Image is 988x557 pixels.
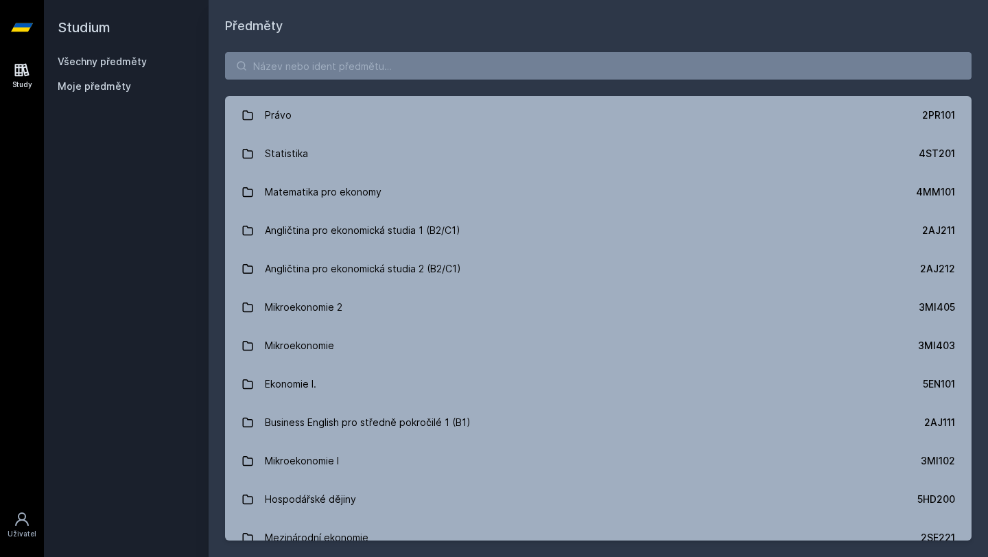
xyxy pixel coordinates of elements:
a: Právo 2PR101 [225,96,972,134]
h1: Předměty [225,16,972,36]
div: 3MI102 [921,454,955,468]
a: Angličtina pro ekonomická studia 2 (B2/C1) 2AJ212 [225,250,972,288]
div: 4MM101 [916,185,955,199]
div: 3MI403 [918,339,955,353]
a: Mikroekonomie 3MI403 [225,327,972,365]
div: 5EN101 [923,377,955,391]
div: 2AJ111 [924,416,955,429]
a: Uživatel [3,504,41,546]
a: Matematika pro ekonomy 4MM101 [225,173,972,211]
input: Název nebo ident předmětu… [225,52,972,80]
div: 2AJ211 [922,224,955,237]
div: Study [12,80,32,90]
div: Mikroekonomie [265,332,334,359]
a: Study [3,55,41,97]
a: Všechny předměty [58,56,147,67]
a: Angličtina pro ekonomická studia 1 (B2/C1) 2AJ211 [225,211,972,250]
div: 2PR101 [922,108,955,122]
a: Business English pro středně pokročilé 1 (B1) 2AJ111 [225,403,972,442]
div: Uživatel [8,529,36,539]
a: Ekonomie I. 5EN101 [225,365,972,403]
a: Mikroekonomie I 3MI102 [225,442,972,480]
div: Hospodářské dějiny [265,486,356,513]
a: Mezinárodní ekonomie 2SE221 [225,519,972,557]
div: Právo [265,102,292,129]
span: Moje předměty [58,80,131,93]
a: Hospodářské dějiny 5HD200 [225,480,972,519]
div: Mikroekonomie 2 [265,294,342,321]
div: Angličtina pro ekonomická studia 1 (B2/C1) [265,217,460,244]
div: Ekonomie I. [265,370,316,398]
a: Mikroekonomie 2 3MI405 [225,288,972,327]
div: Statistika [265,140,308,167]
div: Mezinárodní ekonomie [265,524,368,552]
div: 2AJ212 [920,262,955,276]
div: Business English pro středně pokročilé 1 (B1) [265,409,471,436]
div: 3MI405 [919,300,955,314]
div: 4ST201 [919,147,955,161]
div: 2SE221 [921,531,955,545]
div: Mikroekonomie I [265,447,339,475]
div: Angličtina pro ekonomická studia 2 (B2/C1) [265,255,461,283]
div: 5HD200 [917,493,955,506]
a: Statistika 4ST201 [225,134,972,173]
div: Matematika pro ekonomy [265,178,381,206]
